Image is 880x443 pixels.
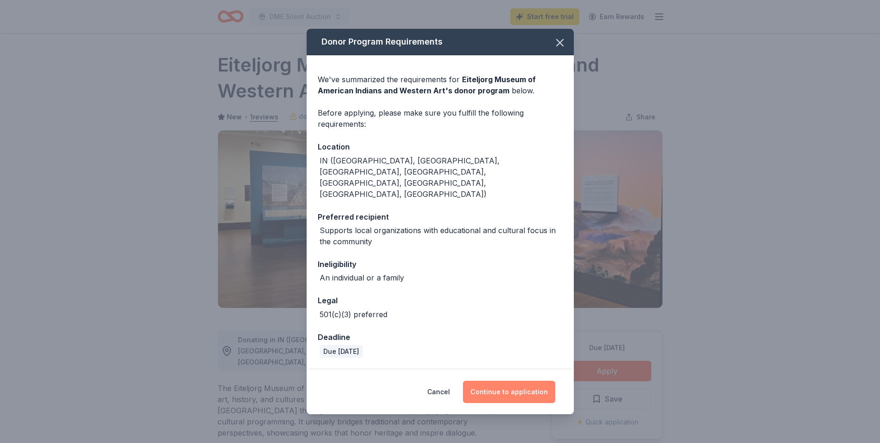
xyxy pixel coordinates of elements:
div: Ineligibility [318,258,563,270]
button: Continue to application [463,381,555,403]
div: Preferred recipient [318,211,563,223]
button: Cancel [427,381,450,403]
div: We've summarized the requirements for below. [318,74,563,96]
div: 501(c)(3) preferred [320,309,387,320]
div: Supports local organizations with educational and cultural focus in the community [320,225,563,247]
div: Due [DATE] [320,345,363,358]
div: Location [318,141,563,153]
div: An individual or a family [320,272,404,283]
div: IN ([GEOGRAPHIC_DATA], [GEOGRAPHIC_DATA], [GEOGRAPHIC_DATA], [GEOGRAPHIC_DATA], [GEOGRAPHIC_DATA]... [320,155,563,200]
div: Donor Program Requirements [307,29,574,55]
div: Deadline [318,331,563,343]
div: Before applying, please make sure you fulfill the following requirements: [318,107,563,130]
div: Legal [318,294,563,306]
